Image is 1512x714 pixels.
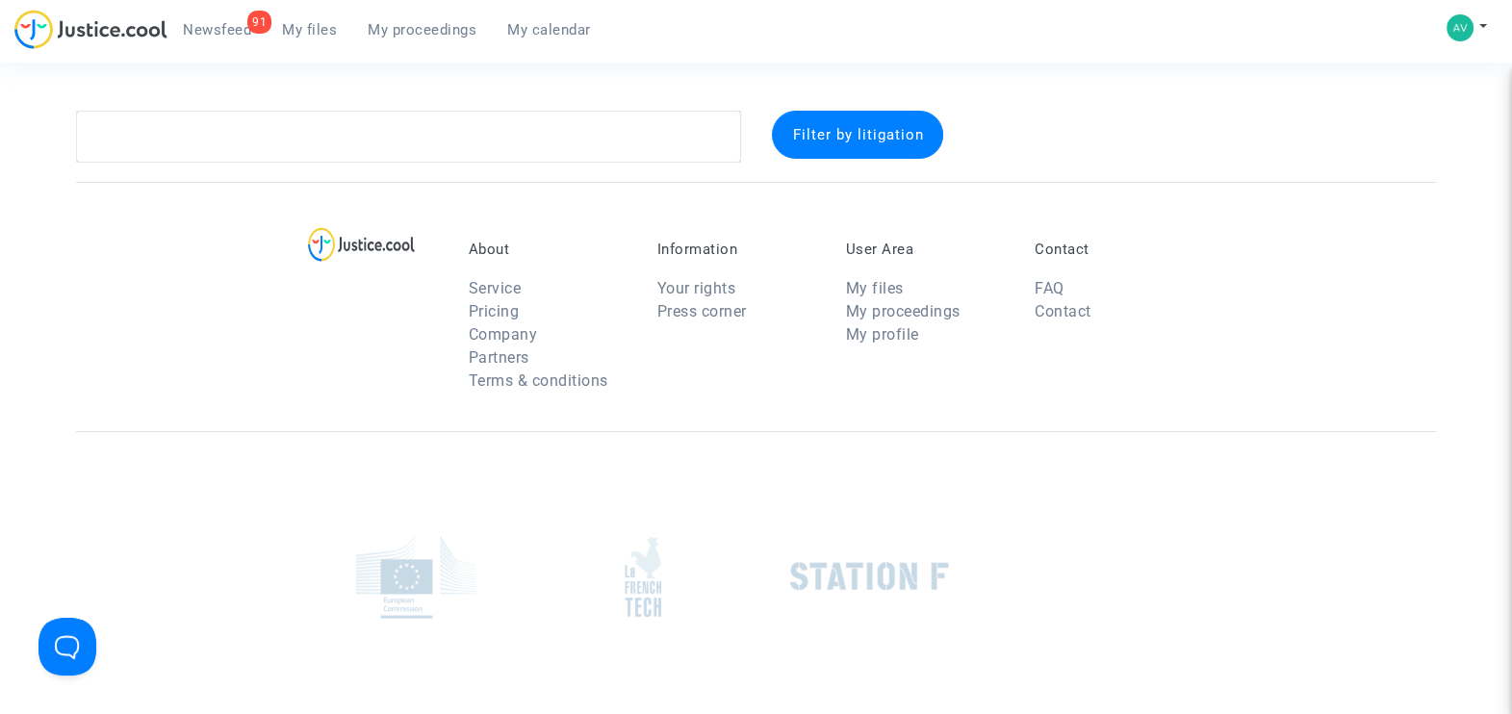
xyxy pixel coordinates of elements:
a: Partners [469,348,529,367]
a: Your rights [657,279,736,297]
span: My proceedings [368,21,476,38]
span: Newsfeed [183,21,251,38]
span: Filter by litigation [792,126,923,143]
a: Terms & conditions [469,371,608,390]
a: Contact [1035,302,1091,320]
div: 91 [247,11,271,34]
span: My calendar [507,21,591,38]
img: jc-logo.svg [14,10,167,49]
a: My files [267,15,352,44]
p: Information [657,241,817,258]
img: french_tech.png [625,536,661,618]
img: stationf.png [790,562,949,591]
a: FAQ [1035,279,1064,297]
p: About [469,241,628,258]
a: Company [469,325,538,344]
a: My calendar [492,15,606,44]
p: Contact [1035,241,1194,258]
p: User Area [846,241,1006,258]
a: My profile [846,325,919,344]
img: europe_commision.png [356,535,476,619]
a: 91Newsfeed [167,15,267,44]
iframe: Help Scout Beacon - Open [38,618,96,676]
img: logo-lg.svg [308,227,415,262]
img: a4e121ff07650d96508b8298bdaa9979 [1447,14,1474,41]
a: Service [469,279,522,297]
a: Pricing [469,302,520,320]
a: My proceedings [846,302,961,320]
a: Press corner [657,302,747,320]
a: My proceedings [352,15,492,44]
a: My files [846,279,904,297]
span: My files [282,21,337,38]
